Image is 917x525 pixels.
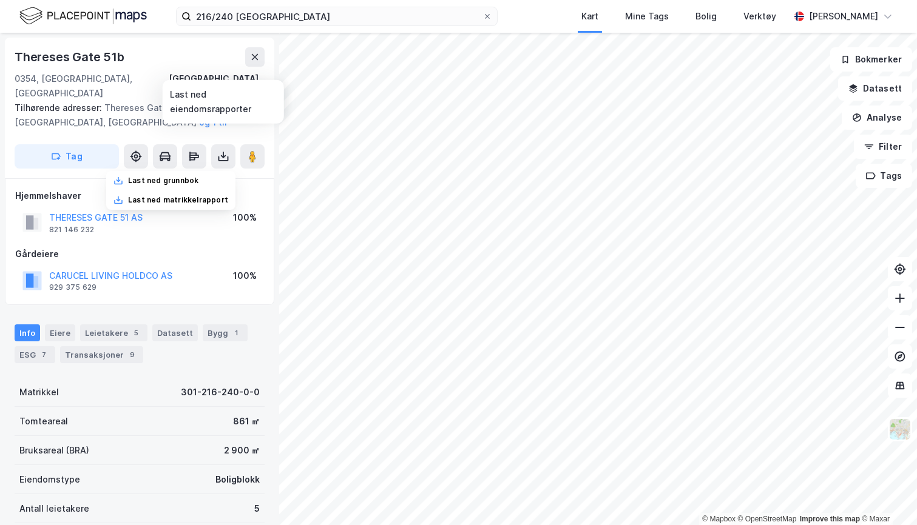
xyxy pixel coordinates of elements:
[233,414,260,429] div: 861 ㎡
[203,324,248,341] div: Bygg
[45,324,75,341] div: Eiere
[19,472,80,487] div: Eiendomstype
[19,385,59,400] div: Matrikkel
[224,443,260,458] div: 2 900 ㎡
[233,269,257,283] div: 100%
[15,72,169,101] div: 0354, [GEOGRAPHIC_DATA], [GEOGRAPHIC_DATA]
[854,135,912,159] button: Filter
[128,195,228,205] div: Last ned matrikkelrapport
[15,324,40,341] div: Info
[19,5,147,27] img: logo.f888ab2527a4732fd821a326f86c7f29.svg
[856,467,917,525] div: Kontrollprogram for chat
[15,144,119,169] button: Tag
[581,9,598,24] div: Kart
[702,515,736,523] a: Mapbox
[830,47,912,72] button: Bokmerker
[15,101,255,130] div: Thereses Gate 51c, [GEOGRAPHIC_DATA], [GEOGRAPHIC_DATA]
[49,283,96,292] div: 929 375 629
[19,501,89,516] div: Antall leietakere
[80,324,147,341] div: Leietakere
[856,467,917,525] iframe: Chat Widget
[695,9,717,24] div: Bolig
[169,72,265,101] div: [GEOGRAPHIC_DATA], 216/240
[888,418,912,441] img: Z
[625,9,669,24] div: Mine Tags
[743,9,776,24] div: Verktøy
[15,346,55,363] div: ESG
[231,327,243,339] div: 1
[152,324,198,341] div: Datasett
[800,515,860,523] a: Improve this map
[15,189,264,203] div: Hjemmelshaver
[15,247,264,261] div: Gårdeiere
[842,105,912,130] button: Analyse
[126,349,138,361] div: 9
[19,443,89,458] div: Bruksareal (BRA)
[128,176,198,186] div: Last ned grunnbok
[838,76,912,101] button: Datasett
[130,327,143,339] div: 5
[19,414,68,429] div: Tomteareal
[215,472,260,487] div: Boligblokk
[60,346,143,363] div: Transaksjoner
[49,225,94,235] div: 821 146 232
[254,501,260,516] div: 5
[38,349,50,361] div: 7
[191,7,482,25] input: Søk på adresse, matrikkel, gårdeiere, leietakere eller personer
[856,164,912,188] button: Tags
[15,47,127,67] div: Thereses Gate 51b
[809,9,878,24] div: [PERSON_NAME]
[15,102,104,113] span: Tilhørende adresser:
[738,515,797,523] a: OpenStreetMap
[181,385,260,400] div: 301-216-240-0-0
[233,210,257,225] div: 100%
